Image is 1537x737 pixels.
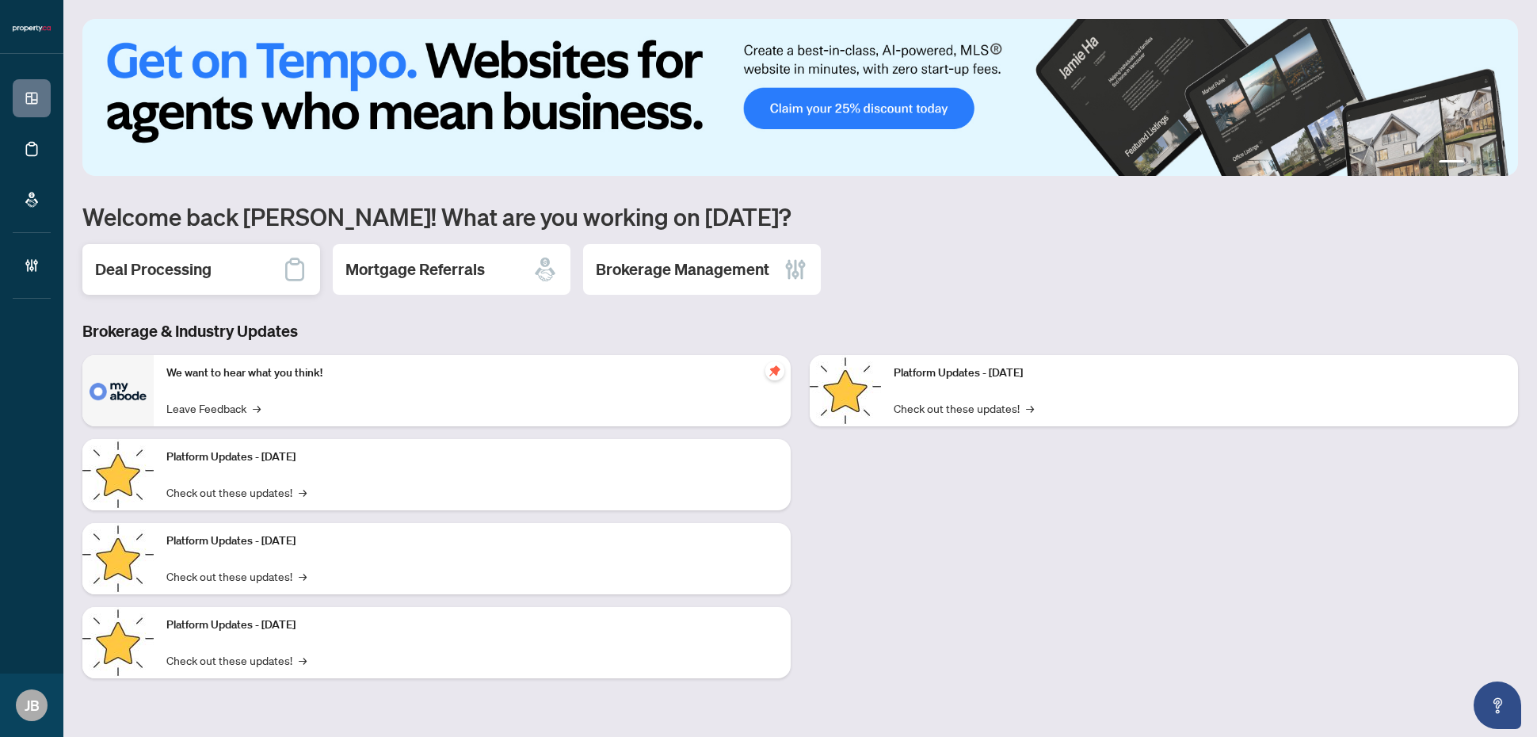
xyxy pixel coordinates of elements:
[1439,160,1464,166] button: 1
[25,694,40,716] span: JB
[1496,160,1502,166] button: 4
[82,355,154,426] img: We want to hear what you think!
[82,201,1518,231] h1: Welcome back [PERSON_NAME]! What are you working on [DATE]?
[166,483,307,501] a: Check out these updates!→
[1474,682,1521,729] button: Open asap
[299,567,307,585] span: →
[894,399,1034,417] a: Check out these updates!→
[82,19,1518,176] img: Slide 0
[82,607,154,678] img: Platform Updates - July 8, 2025
[166,651,307,669] a: Check out these updates!→
[810,355,881,426] img: Platform Updates - June 23, 2025
[166,567,307,585] a: Check out these updates!→
[299,483,307,501] span: →
[1483,160,1489,166] button: 3
[13,24,51,33] img: logo
[82,523,154,594] img: Platform Updates - July 21, 2025
[166,449,778,466] p: Platform Updates - [DATE]
[95,258,212,281] h2: Deal Processing
[596,258,769,281] h2: Brokerage Management
[166,533,778,550] p: Platform Updates - [DATE]
[166,365,778,382] p: We want to hear what you think!
[299,651,307,669] span: →
[253,399,261,417] span: →
[1470,160,1477,166] button: 2
[166,399,261,417] a: Leave Feedback→
[894,365,1505,382] p: Platform Updates - [DATE]
[82,439,154,510] img: Platform Updates - September 16, 2025
[166,617,778,634] p: Platform Updates - [DATE]
[765,361,784,380] span: pushpin
[1026,399,1034,417] span: →
[82,320,1518,342] h3: Brokerage & Industry Updates
[345,258,485,281] h2: Mortgage Referrals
